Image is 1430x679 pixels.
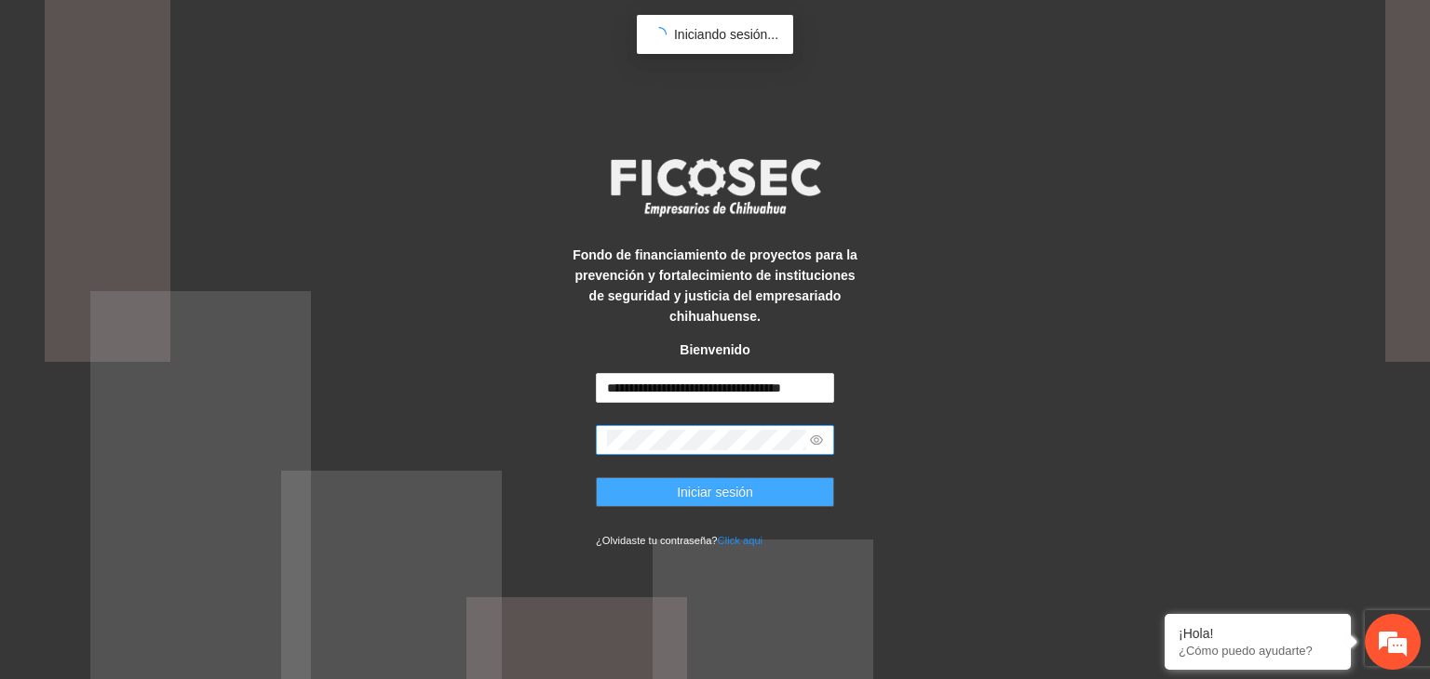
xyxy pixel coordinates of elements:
small: ¿Olvidaste tu contraseña? [596,535,762,546]
span: loading [649,24,668,44]
div: ¡Hola! [1179,626,1337,641]
img: logo [599,153,831,221]
span: eye [810,433,823,446]
strong: Fondo de financiamiento de proyectos para la prevención y fortalecimiento de instituciones de seg... [573,247,857,324]
strong: Bienvenido [680,342,749,357]
span: Iniciando sesión... [674,27,778,42]
span: Iniciar sesión [677,482,753,502]
p: ¿Cómo puedo ayudarte? [1179,644,1337,658]
a: Click aqui [718,535,763,546]
button: Iniciar sesión [596,477,834,507]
